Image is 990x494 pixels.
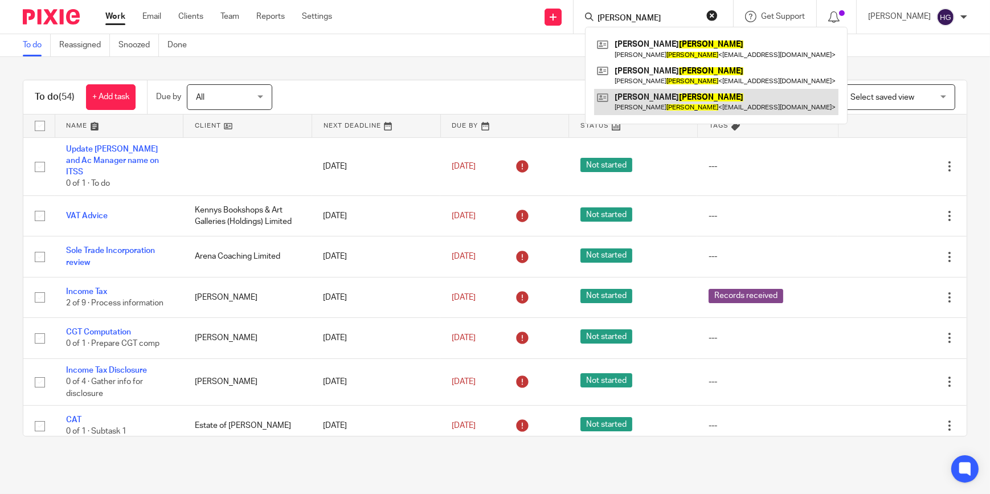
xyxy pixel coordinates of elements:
[709,420,827,431] div: ---
[178,11,203,22] a: Clients
[580,207,632,222] span: Not started
[66,340,159,348] span: 0 of 1 · Prepare CGT comp
[156,91,181,103] p: Due by
[66,212,108,220] a: VAT Advice
[580,289,632,303] span: Not started
[706,10,718,21] button: Clear
[452,334,476,342] span: [DATE]
[183,318,312,358] td: [PERSON_NAME]
[183,277,312,317] td: [PERSON_NAME]
[452,252,476,260] span: [DATE]
[580,248,632,263] span: Not started
[936,8,955,26] img: svg%3E
[580,158,632,172] span: Not started
[196,93,204,101] span: All
[142,11,161,22] a: Email
[452,422,476,430] span: [DATE]
[183,358,312,405] td: [PERSON_NAME]
[452,378,476,386] span: [DATE]
[66,416,81,424] a: CAT
[709,123,729,129] span: Tags
[312,137,440,196] td: [DATE]
[23,34,51,56] a: To do
[596,14,699,24] input: Search
[66,428,126,436] span: 0 of 1 · Subtask 1
[105,11,125,22] a: Work
[302,11,332,22] a: Settings
[312,318,440,358] td: [DATE]
[183,196,312,236] td: Kennys Bookshops & Art Galleries (Holdings) Limited
[35,91,75,103] h1: To do
[66,288,107,296] a: Income Tax
[23,9,80,25] img: Pixie
[183,406,312,446] td: Estate of [PERSON_NAME]
[183,236,312,277] td: Arena Coaching Limited
[761,13,805,21] span: Get Support
[66,145,159,177] a: Update [PERSON_NAME] and Ac Manager name on ITSS
[118,34,159,56] a: Snoozed
[59,34,110,56] a: Reassigned
[452,162,476,170] span: [DATE]
[580,373,632,387] span: Not started
[220,11,239,22] a: Team
[709,251,827,262] div: ---
[256,11,285,22] a: Reports
[66,378,143,398] span: 0 of 4 · Gather info for disclosure
[66,328,131,336] a: CGT Computation
[167,34,195,56] a: Done
[709,332,827,344] div: ---
[868,11,931,22] p: [PERSON_NAME]
[580,417,632,431] span: Not started
[312,358,440,405] td: [DATE]
[66,180,110,188] span: 0 of 1 · To do
[709,289,783,303] span: Records received
[580,329,632,344] span: Not started
[709,376,827,387] div: ---
[66,247,155,266] a: Sole Trade Incorporation review
[312,406,440,446] td: [DATE]
[709,161,827,172] div: ---
[850,93,914,101] span: Select saved view
[452,293,476,301] span: [DATE]
[312,236,440,277] td: [DATE]
[86,84,136,110] a: + Add task
[312,277,440,317] td: [DATE]
[452,212,476,220] span: [DATE]
[66,366,147,374] a: Income Tax Disclosure
[59,92,75,101] span: (54)
[312,196,440,236] td: [DATE]
[709,210,827,222] div: ---
[66,299,163,307] span: 2 of 9 · Process information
